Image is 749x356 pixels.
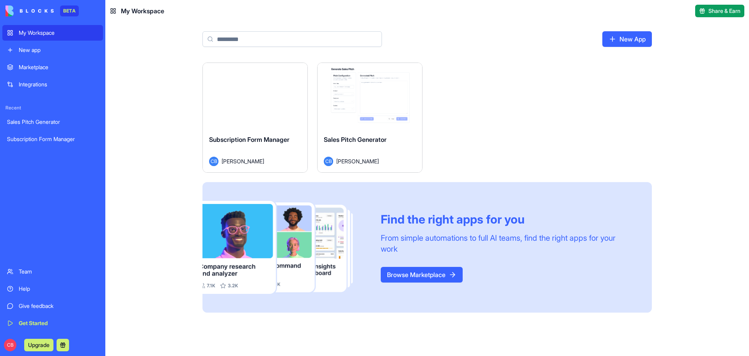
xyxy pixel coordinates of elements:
[24,341,53,349] a: Upgrade
[19,46,98,54] div: New app
[2,114,103,130] a: Sales Pitch Generator
[19,319,98,327] div: Get Started
[2,25,103,41] a: My Workspace
[7,135,98,143] div: Subscription Form Manager
[222,157,264,165] span: [PERSON_NAME]
[19,302,98,310] div: Give feedback
[2,298,103,314] a: Give feedback
[2,59,103,75] a: Marketplace
[708,7,740,15] span: Share & Earn
[209,136,289,143] span: Subscription Form Manager
[2,77,103,92] a: Integrations
[381,233,633,254] div: From simple automations to full AI teams, find the right apps for your work
[602,31,652,47] a: New App
[24,339,53,351] button: Upgrade
[19,81,98,88] div: Integrations
[2,315,103,331] a: Get Started
[695,5,744,17] button: Share & Earn
[2,281,103,297] a: Help
[2,42,103,58] a: New app
[19,63,98,71] div: Marketplace
[19,268,98,275] div: Team
[7,118,98,126] div: Sales Pitch Generator
[60,5,79,16] div: BETA
[381,212,633,226] div: Find the right apps for you
[381,267,463,283] a: Browse Marketplace
[5,5,54,16] img: logo
[2,264,103,279] a: Team
[19,285,98,293] div: Help
[317,63,422,173] a: Sales Pitch GeneratorCB[PERSON_NAME]
[5,5,79,16] a: BETA
[202,201,368,294] img: Frame_181_egmpey.png
[324,157,333,166] span: CB
[209,157,218,166] span: CB
[202,63,308,173] a: Subscription Form ManagerCB[PERSON_NAME]
[121,6,164,16] span: My Workspace
[2,105,103,111] span: Recent
[336,157,379,165] span: [PERSON_NAME]
[19,29,98,37] div: My Workspace
[2,131,103,147] a: Subscription Form Manager
[324,136,387,143] span: Sales Pitch Generator
[4,339,16,351] span: CB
